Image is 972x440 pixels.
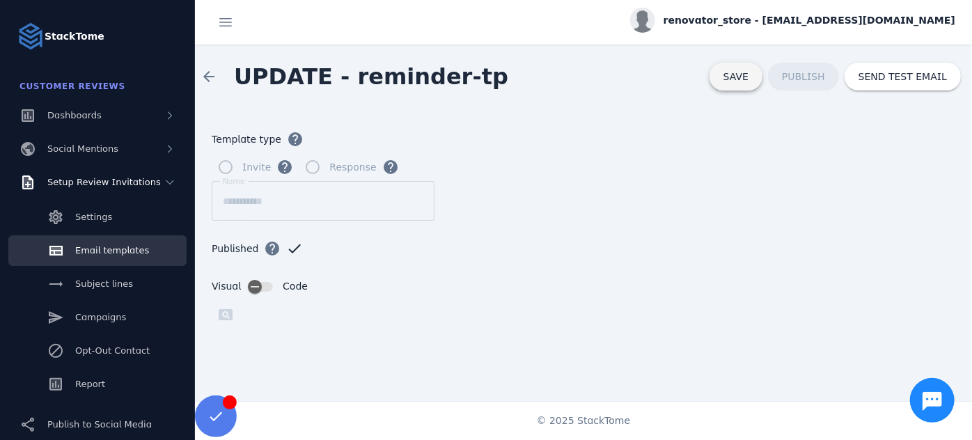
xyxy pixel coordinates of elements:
[859,72,947,81] span: SEND TEST EMAIL
[19,81,125,91] span: Customer Reviews
[45,29,104,44] strong: StackTome
[212,242,258,256] span: Published
[630,8,655,33] img: profile.jpg
[723,71,748,82] span: SAVE
[710,63,762,91] button: SAVE
[47,177,161,187] span: Setup Review Invitations
[212,279,241,294] span: Visual
[8,409,187,440] a: Publish to Social Media
[223,177,244,185] mat-label: Name
[75,345,150,356] span: Opt-Out Contact
[327,159,376,175] label: Response
[537,414,631,428] span: © 2025 StackTome
[212,132,281,147] span: Template type
[240,159,271,175] label: Invite
[8,235,187,266] a: Email templates
[8,369,187,400] a: Report
[17,22,45,50] img: Logo image
[47,143,118,154] span: Social Mentions
[630,8,955,33] button: renovator_store - [EMAIL_ADDRESS][DOMAIN_NAME]
[664,13,955,28] span: renovator_store - [EMAIL_ADDRESS][DOMAIN_NAME]
[75,379,105,389] span: Report
[845,63,961,91] button: SEND TEST EMAIL
[286,240,303,257] mat-icon: check
[283,279,308,294] span: Code
[258,235,286,262] button: Published
[8,336,187,366] a: Opt-Out Contact
[234,63,508,90] span: UPDATE - reminder-tp
[8,302,187,333] a: Campaigns
[75,312,126,322] span: Campaigns
[8,269,187,299] a: Subject lines
[47,419,152,430] span: Publish to Social Media
[75,278,133,289] span: Subject lines
[47,110,102,120] span: Dashboards
[75,212,112,222] span: Settings
[75,245,149,256] span: Email templates
[8,202,187,233] a: Settings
